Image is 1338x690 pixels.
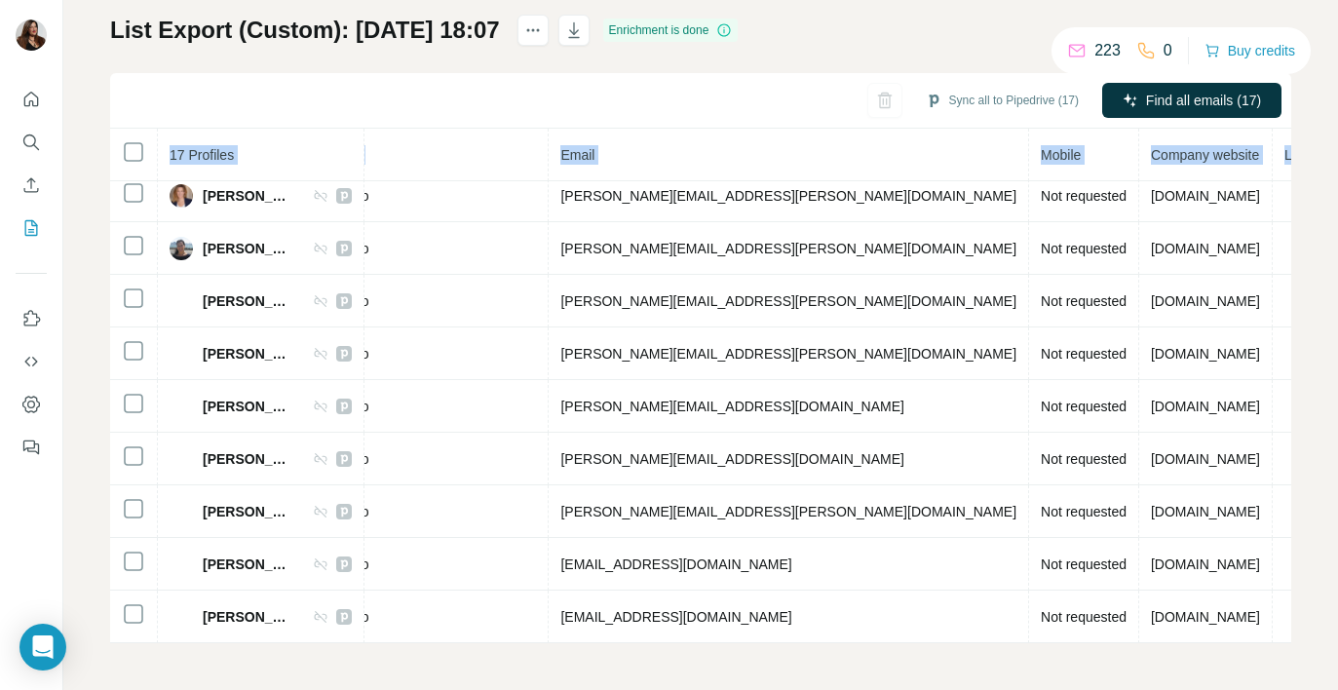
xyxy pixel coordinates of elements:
span: Mobile [1041,147,1081,163]
div: Open Intercom Messenger [19,624,66,671]
span: [PERSON_NAME] [203,239,293,258]
button: Find all emails (17) [1102,83,1281,118]
p: 223 [1094,39,1121,62]
span: [PERSON_NAME] [203,397,293,416]
span: Not requested [1041,399,1127,414]
span: [EMAIL_ADDRESS][DOMAIN_NAME] [560,609,791,625]
span: Company website [1151,147,1259,163]
span: [DOMAIN_NAME] [1151,399,1260,414]
img: Avatar [170,184,193,208]
span: [PERSON_NAME][EMAIL_ADDRESS][DOMAIN_NAME] [560,451,903,467]
span: Not requested [1041,556,1127,572]
button: Use Surfe API [16,344,47,379]
span: [PERSON_NAME] [203,502,293,521]
img: Avatar [170,289,193,313]
button: Dashboard [16,387,47,422]
img: Avatar [170,605,193,629]
p: 0 [1164,39,1172,62]
img: Avatar [170,237,193,260]
button: Sync all to Pipedrive (17) [912,86,1092,115]
span: [PERSON_NAME][EMAIL_ADDRESS][PERSON_NAME][DOMAIN_NAME] [560,346,1016,362]
img: Avatar [170,395,193,418]
span: [PERSON_NAME] [203,186,293,206]
span: [PERSON_NAME] [203,555,293,574]
span: [PERSON_NAME][EMAIL_ADDRESS][PERSON_NAME][DOMAIN_NAME] [560,241,1016,256]
span: Email [560,147,594,163]
span: [DOMAIN_NAME] [1151,451,1260,467]
span: [DOMAIN_NAME] [1151,346,1260,362]
button: Feedback [16,430,47,465]
button: Buy credits [1204,37,1295,64]
span: [DOMAIN_NAME] [1151,188,1260,204]
h1: List Export (Custom): [DATE] 18:07 [110,15,500,46]
button: Enrich CSV [16,168,47,203]
img: Avatar [170,553,193,576]
span: Not requested [1041,609,1127,625]
span: Not requested [1041,504,1127,519]
span: Landline [1284,147,1336,163]
div: Enrichment is done [603,19,739,42]
span: [PERSON_NAME][EMAIL_ADDRESS][PERSON_NAME][DOMAIN_NAME] [560,504,1016,519]
span: [PERSON_NAME] [203,607,293,627]
span: [DOMAIN_NAME] [1151,504,1260,519]
img: Avatar [170,500,193,523]
span: Find all emails (17) [1146,91,1261,110]
span: [DOMAIN_NAME] [1151,609,1260,625]
span: [DOMAIN_NAME] [1151,241,1260,256]
span: Not requested [1041,293,1127,309]
img: Avatar [170,447,193,471]
span: Not requested [1041,188,1127,204]
span: [PERSON_NAME] [203,449,293,469]
span: [PERSON_NAME] [203,344,293,364]
button: Use Surfe on LinkedIn [16,301,47,336]
span: [PERSON_NAME][EMAIL_ADDRESS][DOMAIN_NAME] [560,399,903,414]
span: Not requested [1041,241,1127,256]
span: [DOMAIN_NAME] [1151,293,1260,309]
button: Quick start [16,82,47,117]
button: My lists [16,211,47,246]
img: Avatar [16,19,47,51]
span: Not requested [1041,451,1127,467]
span: [EMAIL_ADDRESS][DOMAIN_NAME] [560,556,791,572]
span: [PERSON_NAME][EMAIL_ADDRESS][PERSON_NAME][DOMAIN_NAME] [560,188,1016,204]
img: Avatar [170,342,193,365]
button: Search [16,125,47,160]
button: actions [517,15,549,46]
span: 17 Profiles [170,147,234,163]
span: [PERSON_NAME][EMAIL_ADDRESS][PERSON_NAME][DOMAIN_NAME] [560,293,1016,309]
span: [DOMAIN_NAME] [1151,556,1260,572]
span: Not requested [1041,346,1127,362]
span: [PERSON_NAME] [203,291,293,311]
